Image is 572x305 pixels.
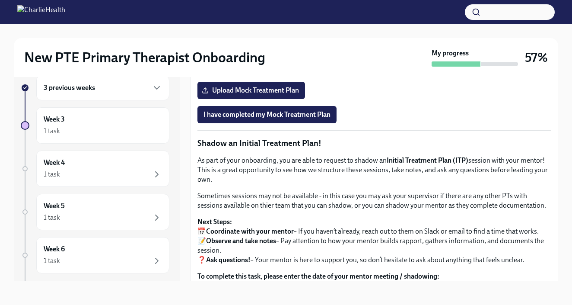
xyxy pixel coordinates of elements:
h6: Week 4 [44,158,65,167]
div: 1 task [44,126,60,136]
p: 📅 – If you haven’t already, reach out to them on Slack or email to find a time that works. 📝 – Pa... [197,217,551,265]
a: Week 41 task [21,151,169,187]
strong: Ask questions! [206,256,251,264]
button: I have completed my Mock Treatment Plan [197,106,337,123]
a: Week 31 task [21,107,169,144]
h6: 3 previous weeks [44,83,95,93]
div: 3 previous weeks [36,75,169,100]
a: Week 51 task [21,194,169,230]
h6: Week 3 [44,115,65,124]
strong: Next Steps: [197,218,232,226]
h3: 57% [525,50,548,65]
a: Week 61 task [21,237,169,273]
span: I have completed my Mock Treatment Plan [203,110,330,119]
span: Upload Mock Treatment Plan [203,86,299,95]
label: To complete this task, please enter the date of your mentor meeting / shadowing: [197,272,551,281]
strong: Initial Treatment Plan (ITP) [387,156,468,164]
h6: Week 6 [44,244,65,254]
h6: Week 5 [44,201,65,211]
strong: Coordinate with your mentor [206,227,294,235]
div: 1 task [44,170,60,179]
p: Shadow an Initial Treatment Plan! [197,138,551,149]
strong: My progress [432,48,469,58]
div: 1 task [44,213,60,222]
p: As part of your onboarding, you are able to request to shadow an session with your mentor! This i... [197,156,551,184]
strong: Observe and take notes [206,237,276,245]
h2: New PTE Primary Therapist Onboarding [24,49,265,66]
p: Sometimes sessions may not be available - in this case you may ask your supervisor if there are a... [197,191,551,210]
div: 1 task [44,256,60,266]
img: CharlieHealth [17,5,65,19]
label: Upload Mock Treatment Plan [197,82,305,99]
